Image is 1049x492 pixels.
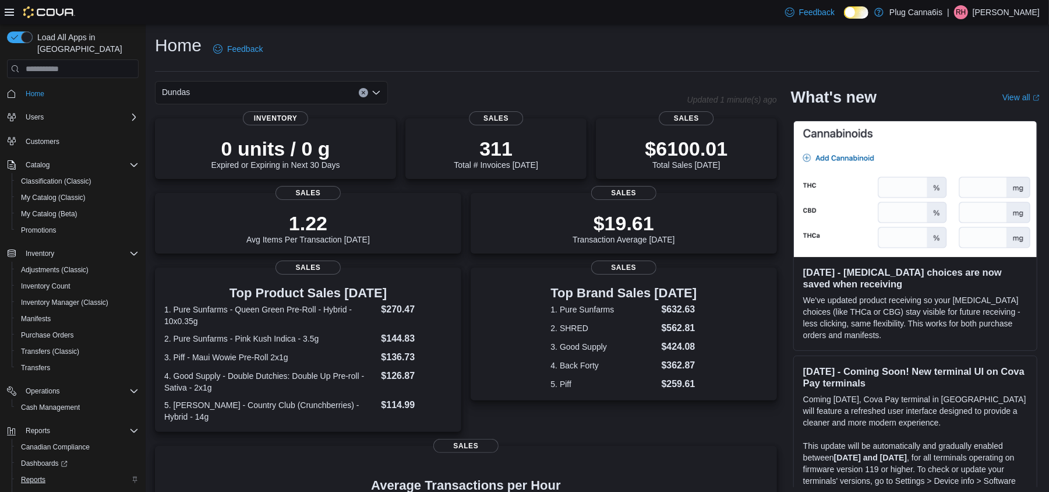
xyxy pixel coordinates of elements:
button: Inventory Manager (Classic) [12,294,143,311]
span: Purchase Orders [21,331,74,340]
button: Catalog [21,158,54,172]
h2: What's new [791,88,877,107]
a: Feedback [780,1,839,24]
a: Reports [16,473,50,487]
button: Classification (Classic) [12,173,143,189]
span: Catalog [21,158,139,172]
div: Avg Items Per Transaction [DATE] [246,212,370,244]
a: Customers [21,135,64,149]
strong: [DATE] and [DATE] [834,453,907,462]
dd: $270.47 [381,303,451,317]
a: Promotions [16,223,61,237]
dt: 2. Pure Sunfarms - Pink Kush Indica - 3.5g [164,333,376,345]
span: Manifests [21,314,51,324]
span: Sales [591,261,656,275]
dd: $562.81 [662,321,697,335]
p: Coming [DATE], Cova Pay terminal in [GEOGRAPHIC_DATA] will feature a refreshed user interface des... [803,393,1027,428]
button: Inventory [2,245,143,262]
h3: Top Brand Sales [DATE] [551,286,697,300]
p: 311 [454,137,538,160]
dt: 2. SHRED [551,322,657,334]
span: Cash Management [21,403,80,412]
dd: $136.73 [381,350,451,364]
button: My Catalog (Beta) [12,206,143,222]
span: Customers [21,133,139,148]
span: Catalog [26,160,50,170]
span: Inventory Count [21,282,70,291]
button: Operations [21,384,65,398]
span: Promotions [16,223,139,237]
h3: Top Product Sales [DATE] [164,286,452,300]
span: Transfers [16,361,139,375]
button: Cash Management [12,399,143,416]
span: Adjustments (Classic) [21,265,89,275]
a: Dashboards [12,455,143,472]
a: Classification (Classic) [16,174,96,188]
button: Open list of options [372,88,381,97]
a: Manifests [16,312,55,326]
span: Inventory Manager (Classic) [21,298,108,307]
span: Classification (Classic) [21,177,91,186]
span: Home [26,89,44,99]
span: Sales [659,111,714,125]
a: Transfers (Classic) [16,345,84,359]
span: Home [21,86,139,101]
a: Cash Management [16,400,84,414]
dt: 1. Pure Sunfarms [551,304,657,315]
div: Ryan Hannaby [954,5,968,19]
span: Sales [433,439,499,453]
span: Inventory Manager (Classic) [16,296,139,310]
span: Load All Apps in [GEOGRAPHIC_DATA] [33,31,139,55]
dd: $144.83 [381,332,451,346]
dd: $259.61 [662,377,697,391]
span: Sales [276,261,341,275]
dt: 4. Back Forty [551,360,657,371]
span: Dundas [162,85,190,99]
span: My Catalog (Classic) [21,193,86,202]
span: Sales [276,186,341,200]
a: Home [21,87,49,101]
span: Canadian Compliance [21,442,90,452]
span: Sales [591,186,656,200]
dt: 3. Good Supply [551,341,657,353]
span: Transfers [21,363,50,372]
span: Reports [21,424,139,438]
a: Inventory Count [16,279,75,293]
span: Promotions [21,226,56,235]
p: Plug Canna6is [889,5,942,19]
span: Feedback [227,43,263,55]
span: Dashboards [16,456,139,470]
p: $19.61 [573,212,675,235]
dt: 1. Pure Sunfarms - Queen Green Pre-Roll - Hybrid - 10x0.35g [164,304,376,327]
div: Transaction Average [DATE] [573,212,675,244]
span: My Catalog (Classic) [16,191,139,205]
dt: 5. Piff [551,378,657,390]
span: Users [21,110,139,124]
span: Inventory Count [16,279,139,293]
span: Customers [26,137,59,146]
span: Adjustments (Classic) [16,263,139,277]
dd: $114.99 [381,398,451,412]
span: Dashboards [21,459,68,468]
p: 1.22 [246,212,370,235]
span: Manifests [16,312,139,326]
button: Adjustments (Classic) [12,262,143,278]
span: Inventory [243,111,308,125]
span: Canadian Compliance [16,440,139,454]
button: Users [2,109,143,125]
span: Reports [21,475,45,484]
button: Canadian Compliance [12,439,143,455]
span: Reports [16,473,139,487]
button: Operations [2,383,143,399]
dd: $424.08 [662,340,697,354]
dt: 5. [PERSON_NAME] - Country Club (Crunchberries) - Hybrid - 14g [164,399,376,423]
a: Adjustments (Classic) [16,263,93,277]
button: Transfers [12,360,143,376]
span: RH [956,5,966,19]
input: Dark Mode [844,6,868,19]
img: Cova [23,6,75,18]
span: Operations [21,384,139,398]
p: | [947,5,949,19]
button: Reports [2,423,143,439]
button: Purchase Orders [12,327,143,343]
